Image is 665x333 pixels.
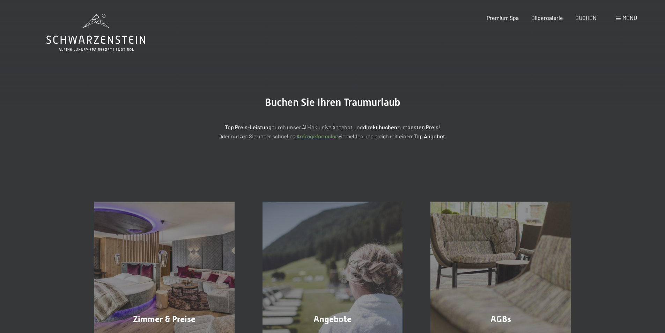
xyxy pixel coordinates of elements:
[133,314,195,324] span: Zimmer & Preise
[414,133,446,139] strong: Top Angebot.
[363,124,397,130] strong: direkt buchen
[487,14,519,21] a: Premium Spa
[490,314,511,324] span: AGBs
[158,123,507,140] p: durch unser All-inklusive Angebot und zum ! Oder nutzen Sie unser schnelles wir melden uns gleich...
[407,124,438,130] strong: besten Preis
[265,96,400,108] span: Buchen Sie Ihren Traumurlaub
[225,124,272,130] strong: Top Preis-Leistung
[531,14,563,21] a: Bildergalerie
[575,14,597,21] a: BUCHEN
[296,133,337,139] a: Anfrageformular
[313,314,352,324] span: Angebote
[622,14,637,21] span: Menü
